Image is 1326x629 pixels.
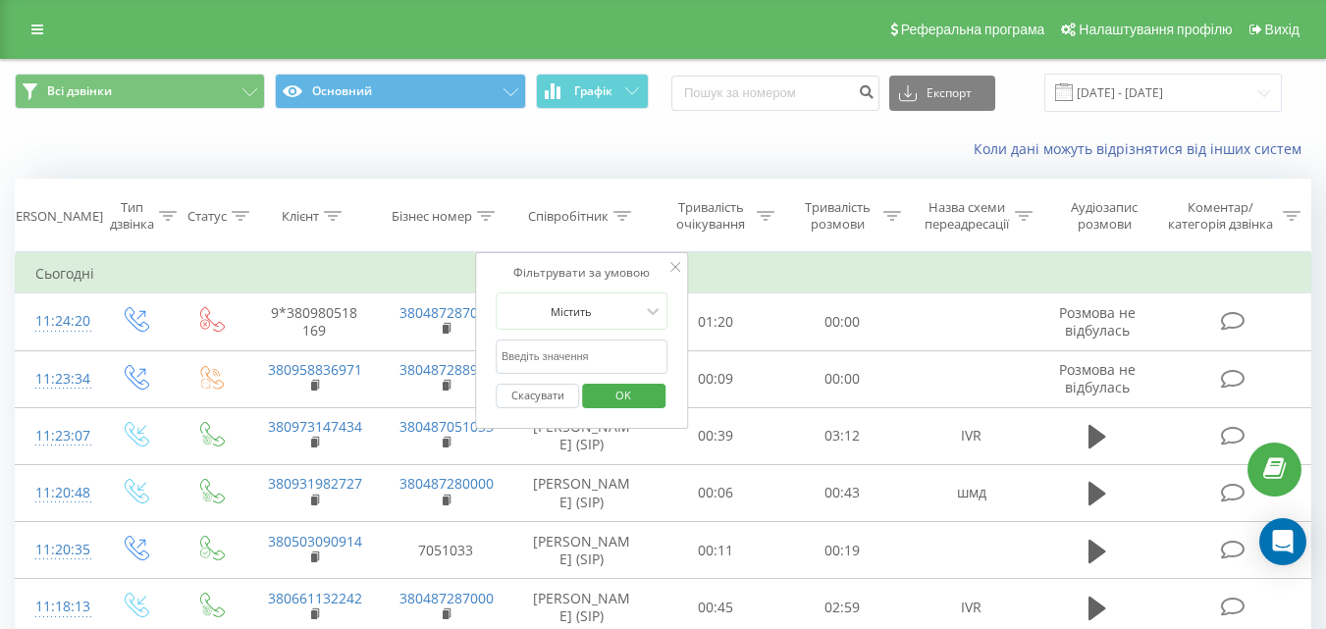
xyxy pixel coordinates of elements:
span: Розмова не відбулась [1059,360,1136,396]
span: OK [596,380,651,410]
div: 11:23:34 [35,360,77,398]
a: 380487280000 [399,474,494,493]
td: 00:43 [779,464,906,521]
td: 00:00 [779,350,906,407]
span: Розмова не відбулась [1059,303,1136,340]
td: 00:00 [779,293,906,350]
button: Всі дзвінки [15,74,265,109]
div: Тривалість розмови [797,199,878,233]
div: Бізнес номер [392,208,472,225]
a: 380931982727 [268,474,362,493]
div: Назва схеми переадресації [924,199,1010,233]
td: 9*380980518169 [248,293,380,350]
div: 11:20:35 [35,531,77,569]
td: 00:39 [653,407,779,464]
a: 380487288910 [399,360,494,379]
div: Фільтрувати за умовою [496,263,668,283]
button: Скасувати [496,384,579,408]
a: 380973147434 [268,417,362,436]
a: Коли дані можуть відрізнятися вiд інших систем [974,139,1311,158]
div: Тривалість очікування [670,199,752,233]
input: Введіть значення [496,340,668,374]
div: Статус [187,208,227,225]
div: Співробітник [528,208,609,225]
div: 11:20:48 [35,474,77,512]
td: шмд [906,464,1037,521]
span: Всі дзвінки [47,83,112,99]
span: Налаштування профілю [1079,22,1232,37]
a: 380487051033 [399,417,494,436]
td: 7051033 [380,522,511,579]
div: [PERSON_NAME] [4,208,103,225]
div: Тип дзвінка [110,199,154,233]
a: 380958836971 [268,360,362,379]
input: Пошук за номером [671,76,879,111]
a: 380487287000 [399,303,494,322]
td: 00:06 [653,464,779,521]
td: 03:12 [779,407,906,464]
span: Вихід [1265,22,1299,37]
td: 00:19 [779,522,906,579]
td: IVR [906,407,1037,464]
span: Реферальна програма [901,22,1045,37]
a: 380661132242 [268,589,362,607]
td: Сьогодні [16,254,1311,293]
div: Клієнт [282,208,319,225]
button: Основний [275,74,525,109]
div: Коментар/категорія дзвінка [1163,199,1278,233]
td: 00:09 [653,350,779,407]
button: OK [582,384,665,408]
td: [PERSON_NAME] (SIP) [511,522,653,579]
td: 00:11 [653,522,779,579]
div: 11:18:13 [35,588,77,626]
button: Графік [536,74,649,109]
div: 11:24:20 [35,302,77,341]
a: 380503090914 [268,532,362,550]
td: [PERSON_NAME] (SIP) [511,464,653,521]
span: Графік [574,84,612,98]
div: 11:23:07 [35,417,77,455]
a: 380487287000 [399,589,494,607]
div: Open Intercom Messenger [1259,518,1306,565]
div: Аудіозапис розмови [1055,199,1154,233]
td: 01:20 [653,293,779,350]
td: [PERSON_NAME] (SIP) [511,407,653,464]
button: Експорт [889,76,995,111]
